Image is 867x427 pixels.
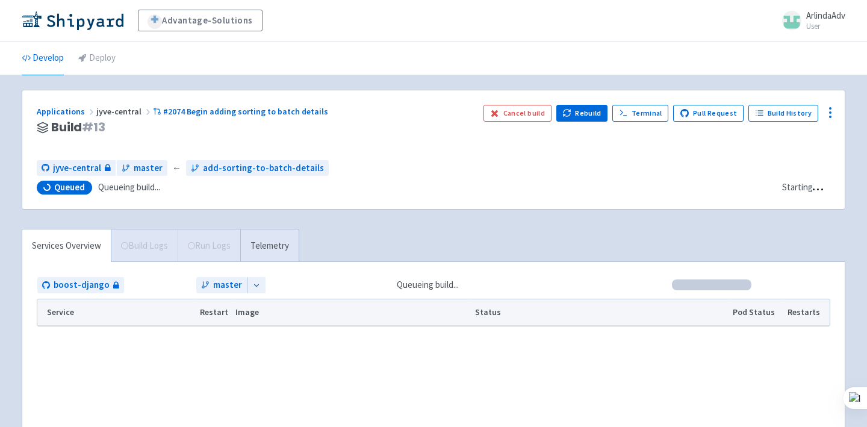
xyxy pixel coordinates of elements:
th: Restarts [784,299,830,326]
span: jyve-central [96,106,153,117]
a: Applications [37,106,96,117]
div: Starting [782,181,813,195]
a: add-sorting-to-batch-details [186,160,329,176]
button: Rebuild [556,105,608,122]
span: master [213,278,242,292]
a: Develop [22,42,64,75]
span: add-sorting-to-batch-details [203,161,324,175]
span: Queued [54,181,85,193]
span: ← [172,161,181,175]
th: Service [37,299,196,326]
a: Terminal [612,105,668,122]
a: Services Overview [22,229,111,263]
a: master [196,277,247,293]
span: boost-django [54,278,110,292]
span: Queueing build... [98,181,160,195]
small: User [806,22,845,30]
a: boost-django [37,277,124,293]
a: Telemetry [240,229,299,263]
button: Cancel build [483,105,552,122]
a: ArlindaAdv User [775,11,845,30]
th: Pod Status [729,299,784,326]
th: Restart [196,299,232,326]
span: # 13 [82,119,105,136]
a: Advantage-Solutions [138,10,263,31]
th: Image [232,299,471,326]
a: jyve-central [37,160,116,176]
span: Queueing build... [397,278,459,292]
a: Pull Request [673,105,744,122]
span: jyve-central [53,161,101,175]
a: master [117,160,167,176]
span: Build [51,120,105,134]
th: Status [471,299,729,326]
img: Shipyard logo [22,11,123,30]
a: Build History [748,105,818,122]
span: ArlindaAdv [806,10,845,21]
a: Deploy [78,42,116,75]
span: master [134,161,163,175]
a: #2074 Begin adding sorting to batch details [153,106,330,117]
